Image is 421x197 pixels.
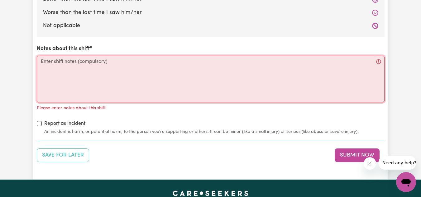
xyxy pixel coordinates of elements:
iframe: Cerrar mensaje [364,157,376,170]
a: Careseekers home page [173,191,248,196]
small: An incident is harm, or potential harm, to the person you're supporting or others. It can be mino... [44,129,385,135]
label: Not applicable [43,22,378,30]
button: Submit your job report [335,148,380,162]
label: Report as Incident [44,120,85,127]
iframe: Botón para iniciar la ventana de mensajería [396,172,416,192]
label: Notes about this shift [37,45,90,53]
label: Worse than the last time I saw him/her [43,9,378,17]
iframe: Mensaje de la compañía [379,156,416,170]
span: Need any help? [4,4,38,9]
button: Save your job report [37,148,89,162]
p: Please enter notes about this shift [37,105,106,112]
